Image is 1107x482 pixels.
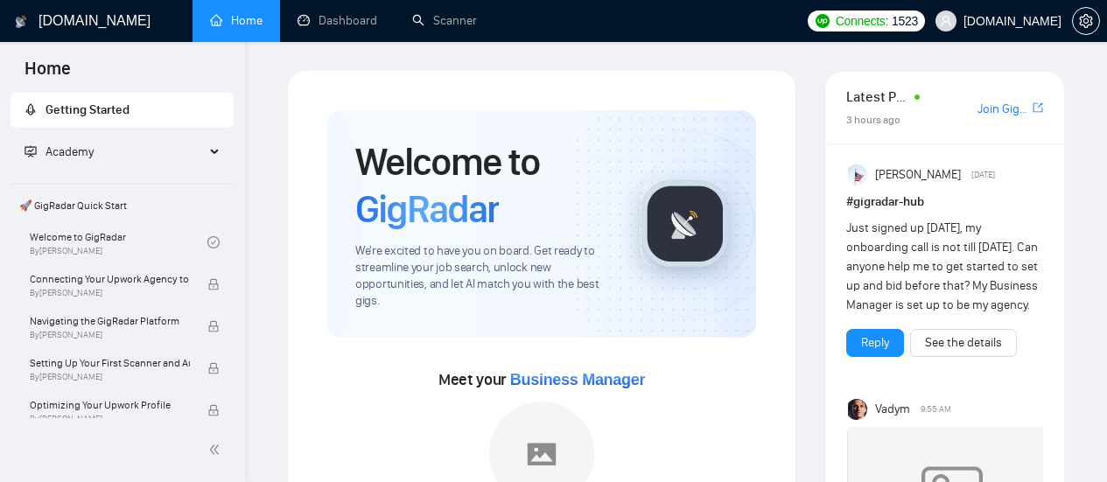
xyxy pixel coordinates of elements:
span: fund-projection-screen [25,145,37,157]
span: lock [207,362,220,374]
a: See the details [925,333,1002,353]
img: upwork-logo.png [816,14,830,28]
span: Connecting Your Upwork Agency to GigRadar [30,270,190,288]
span: By [PERSON_NAME] [30,330,190,340]
span: Academy [25,144,94,159]
span: By [PERSON_NAME] [30,288,190,298]
span: 1523 [892,11,918,31]
span: Optimizing Your Upwork Profile [30,396,190,414]
span: setting [1073,14,1099,28]
button: Reply [846,329,904,357]
a: Join GigRadar Slack Community [977,100,1029,119]
span: We're excited to have you on board. Get ready to streamline your job search, unlock new opportuni... [355,243,613,310]
span: Getting Started [46,102,130,117]
span: Academy [46,144,94,159]
span: 3 hours ago [846,114,900,126]
a: homeHome [210,13,263,28]
span: Connects: [836,11,888,31]
span: lock [207,404,220,416]
a: Welcome to GigRadarBy[PERSON_NAME] [30,223,207,262]
button: setting [1072,7,1100,35]
span: By [PERSON_NAME] [30,372,190,382]
a: searchScanner [412,13,477,28]
a: export [1033,100,1043,116]
img: Vadym [848,399,869,420]
span: export [1033,101,1043,115]
h1: # gigradar-hub [846,192,1043,212]
span: Just signed up [DATE], my onboarding call is not till [DATE]. Can anyone help me to get started t... [846,220,1038,312]
a: Reply [861,333,889,353]
span: double-left [208,441,226,458]
a: setting [1072,14,1100,28]
span: user [940,15,952,27]
img: gigradar-logo.png [641,180,729,268]
span: check-circle [207,236,220,248]
span: Setting Up Your First Scanner and Auto-Bidder [30,354,190,372]
span: 9:55 AM [921,402,951,417]
iframe: Intercom live chat [1047,423,1089,465]
span: Meet your [438,370,645,389]
span: lock [207,278,220,290]
button: See the details [910,329,1017,357]
img: Anisuzzaman Khan [848,164,869,185]
span: [DATE] [971,167,995,183]
span: lock [207,320,220,332]
span: Home [11,56,85,93]
span: GigRadar [355,185,499,233]
span: Business Manager [510,371,645,388]
span: Navigating the GigRadar Platform [30,312,190,330]
a: dashboardDashboard [298,13,377,28]
span: Vadym [875,400,910,419]
li: Getting Started [11,93,234,128]
span: Latest Posts from the GigRadar Community [846,86,909,108]
span: rocket [25,103,37,115]
span: 🚀 GigRadar Quick Start [12,188,232,223]
h1: Welcome to [355,138,613,233]
span: By [PERSON_NAME] [30,414,190,424]
img: logo [15,8,27,36]
span: [PERSON_NAME] [875,165,961,185]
